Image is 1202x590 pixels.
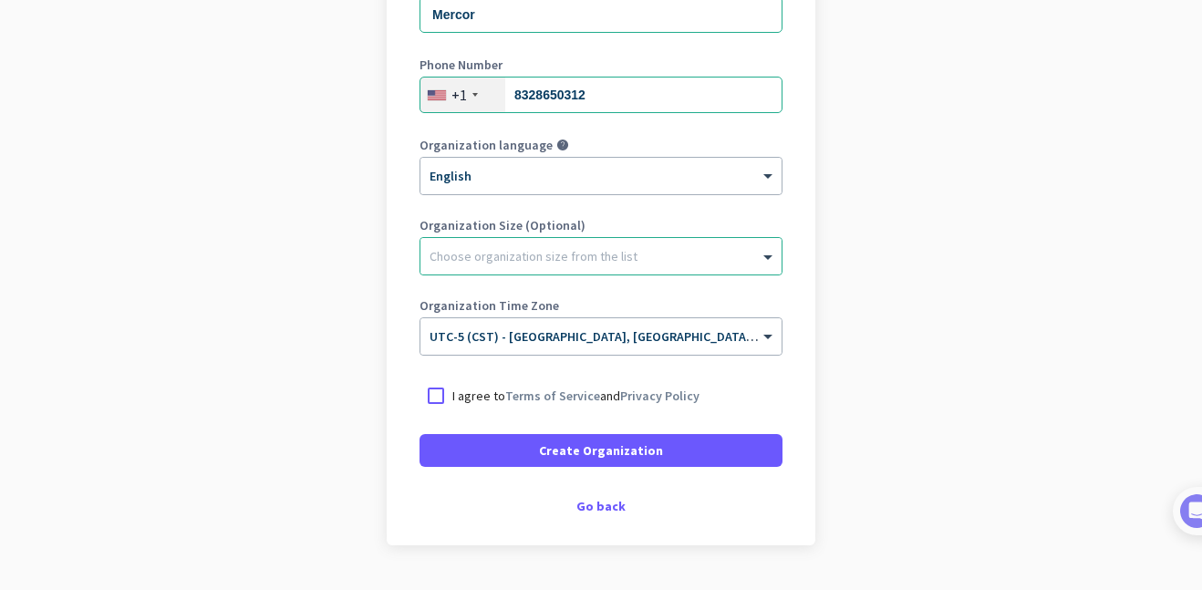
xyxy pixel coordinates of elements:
[420,77,782,113] input: 201-555-0123
[420,500,782,512] div: Go back
[451,86,467,104] div: +1
[505,388,600,404] a: Terms of Service
[539,441,663,460] span: Create Organization
[556,139,569,151] i: help
[420,219,782,232] label: Organization Size (Optional)
[420,299,782,312] label: Organization Time Zone
[420,139,553,151] label: Organization language
[420,434,782,467] button: Create Organization
[620,388,699,404] a: Privacy Policy
[452,387,699,405] p: I agree to and
[420,58,782,71] label: Phone Number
